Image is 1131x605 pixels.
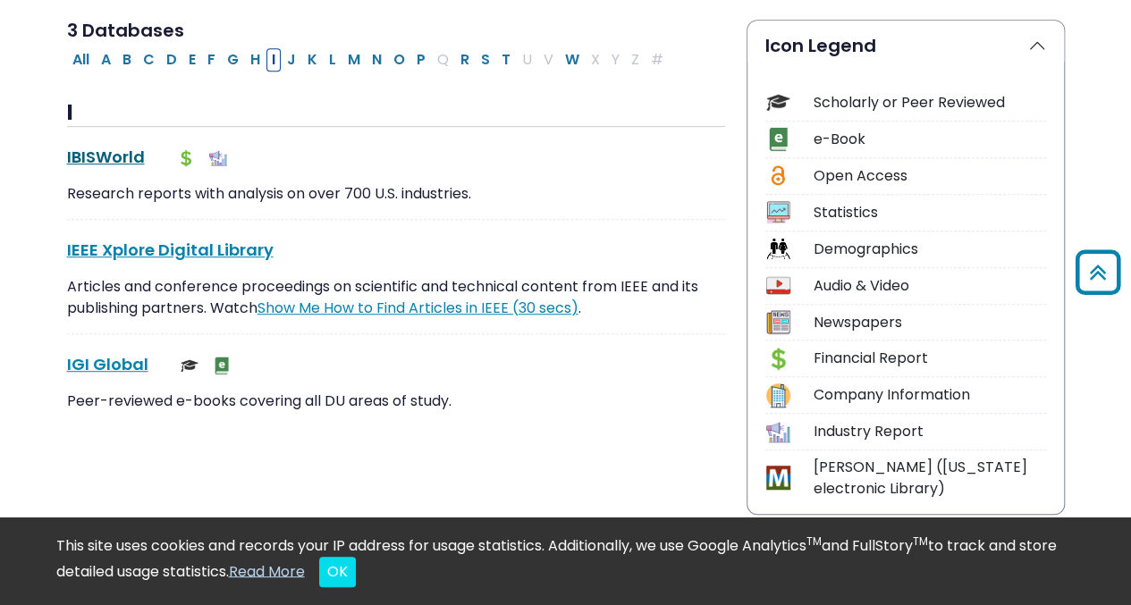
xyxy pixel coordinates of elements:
[229,560,305,581] a: Read More
[814,421,1046,442] div: Industry Report
[814,202,1046,223] div: Statistics
[342,48,366,71] button: Filter Results M
[814,239,1046,260] div: Demographics
[814,92,1046,113] div: Scholarly or Peer Reviewed
[67,100,725,127] h3: I
[67,391,725,412] p: Peer-reviewed e-books covering all DU areas of study.
[388,48,410,71] button: Filter Results O
[766,237,790,261] img: Icon Demographics
[806,534,822,549] sup: TM
[177,149,195,167] img: Financial Report
[245,48,266,71] button: Filter Results H
[766,90,790,114] img: Icon Scholarly or Peer Reviewed
[67,239,274,261] a: IEEE Xplore Digital Library
[56,535,1076,587] div: This site uses cookies and records your IP address for usage statistics. Additionally, we use Goo...
[319,557,356,587] button: Close
[181,357,198,374] img: Scholarly or Peer Reviewed
[96,48,116,71] button: Filter Results A
[913,534,928,549] sup: TM
[766,127,790,151] img: Icon e-Book
[455,48,475,71] button: Filter Results R
[67,48,671,69] div: Alpha-list to filter by first letter of database name
[202,48,221,71] button: Filter Results F
[814,129,1046,150] div: e-Book
[67,18,184,43] span: 3 Databases
[767,164,789,188] img: Icon Open Access
[766,466,790,490] img: Icon MeL (Michigan electronic Library)
[222,48,244,71] button: Filter Results G
[67,146,145,168] a: IBISWorld
[814,457,1046,500] div: [PERSON_NAME] ([US_STATE] electronic Library)
[209,149,227,167] img: Industry Report
[766,347,790,371] img: Icon Financial Report
[560,48,585,71] button: Filter Results W
[67,183,725,205] p: Research reports with analysis on over 700 U.S. industries.
[183,48,201,71] button: Filter Results E
[814,384,1046,406] div: Company Information
[138,48,160,71] button: Filter Results C
[67,48,95,71] button: All
[766,383,790,408] img: Icon Company Information
[67,276,725,319] p: Articles and conference proceedings on scientific and technical content from IEEE and its publish...
[161,48,182,71] button: Filter Results D
[476,48,495,71] button: Filter Results S
[367,48,387,71] button: Filter Results N
[266,48,281,71] button: Filter Results I
[814,312,1046,333] div: Newspapers
[117,48,137,71] button: Filter Results B
[411,48,431,71] button: Filter Results P
[814,348,1046,369] div: Financial Report
[814,165,1046,187] div: Open Access
[766,420,790,444] img: Icon Industry Report
[747,21,1064,71] button: Icon Legend
[257,298,578,318] a: Link opens in new window
[1069,257,1127,287] a: Back to Top
[302,48,323,71] button: Filter Results K
[213,357,231,374] img: e-Book
[766,310,790,334] img: Icon Newspapers
[67,353,148,375] a: IGI Global
[766,273,790,298] img: Icon Audio & Video
[496,48,516,71] button: Filter Results T
[282,48,301,71] button: Filter Results J
[814,275,1046,297] div: Audio & Video
[766,200,790,224] img: Icon Statistics
[324,48,342,71] button: Filter Results L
